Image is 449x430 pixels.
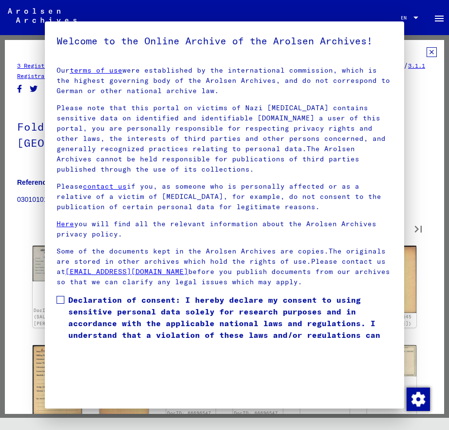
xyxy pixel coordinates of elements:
img: Change consent [407,388,430,411]
p: you will find all the relevant information about the Arolsen Archives privacy policy. [57,219,392,239]
a: [EMAIL_ADDRESS][DOMAIN_NAME] [65,267,188,276]
a: contact us [83,182,127,191]
p: Please if you, as someone who is personally affected or as a relative of a victim of [MEDICAL_DAT... [57,181,392,212]
a: Here [57,219,74,228]
p: Please note that this portal on victims of Nazi [MEDICAL_DATA] contains sensitive data on identif... [57,103,392,175]
h5: Welcome to the Online Archive of the Arolsen Archives! [57,33,392,49]
span: Declaration of consent: I hereby declare my consent to using sensitive personal data solely for r... [68,294,392,352]
div: Change consent [406,387,429,410]
p: Our were established by the international commission, which is the highest governing body of the ... [57,65,392,96]
a: terms of use [70,66,122,75]
p: Some of the documents kept in the Arolsen Archives are copies.The originals are stored in other a... [57,246,392,287]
